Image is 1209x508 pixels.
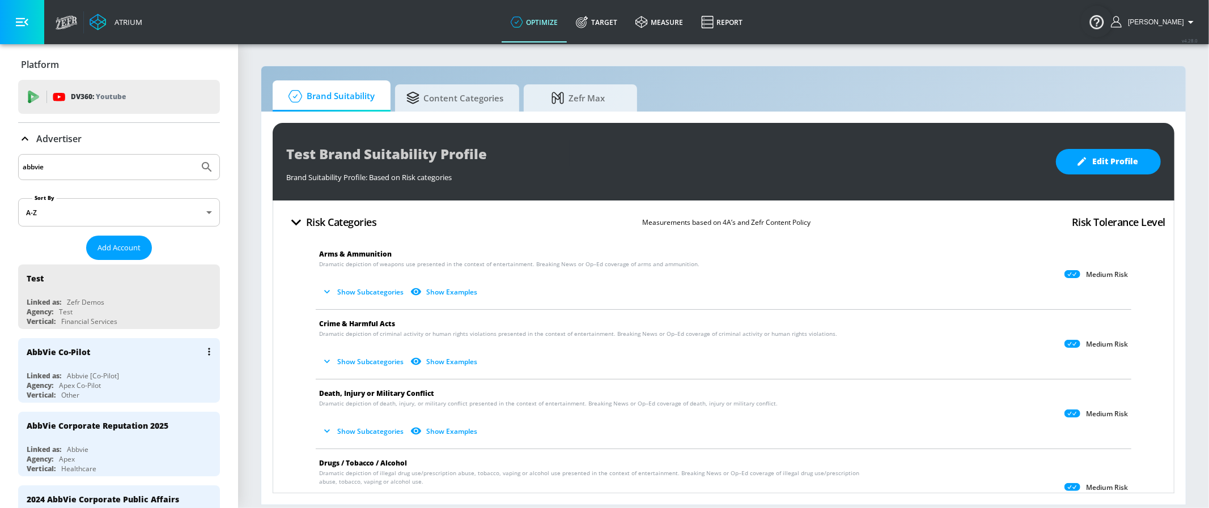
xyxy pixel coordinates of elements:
span: Zefr Max [535,84,621,112]
div: TestLinked as:Zefr DemosAgency:TestVertical:Financial Services [18,264,220,329]
span: Dramatic depiction of illegal drug use/prescription abuse, tobacco, vaping or alcohol use present... [319,469,873,486]
span: Add Account [97,241,141,254]
span: Dramatic depiction of weapons use presented in the context of entertainment. Breaking News or Op–... [319,260,699,268]
div: Agency: [27,381,53,390]
div: Financial Services [61,317,117,326]
div: 2024 AbbVie Corporate Public Affairs [27,494,179,505]
button: Show Examples [408,352,482,371]
div: Linked as: [27,371,61,381]
input: Search by name [23,160,194,174]
div: AbbVie Corporate Reputation 2025Linked as:AbbvieAgency:ApexVertical:Healthcare [18,412,220,476]
button: Open Resource Center [1081,6,1113,37]
div: Brand Suitability Profile: Based on Risk categories [286,167,1045,182]
span: Dramatic depiction of criminal activity or human rights violations presented in the context of en... [319,330,837,338]
button: Submit Search [194,155,219,180]
div: DV360: Youtube [18,80,220,114]
p: Advertiser [36,133,82,145]
a: measure [626,2,692,42]
div: Vertical: [27,317,56,326]
div: Linked as: [27,445,61,454]
div: Apex Co-Pilot [59,381,101,390]
a: optimize [502,2,567,42]
button: Show Subcategories [319,283,408,301]
button: Risk Categories [282,209,381,236]
div: Abbvie [Co-Pilot] [67,371,119,381]
div: AbbVie Co-Pilot [27,347,90,357]
div: Advertiser [18,123,220,155]
div: Test [59,307,73,317]
span: v 4.28.0 [1182,37,1198,44]
div: AbbVie Corporate Reputation 2025 [27,420,168,431]
div: Platform [18,49,220,80]
div: Agency: [27,307,53,317]
h4: Risk Categories [306,214,377,230]
p: Medium Risk [1086,340,1128,349]
p: Platform [21,58,59,71]
div: AbbVie Co-PilotLinked as:Abbvie [Co-Pilot]Agency:Apex Co-PilotVertical:Other [18,338,220,403]
div: Vertical: [27,464,56,473]
p: Medium Risk [1086,409,1128,419]
span: Arms & Ammunition [319,249,392,259]
span: Content Categories [406,84,503,112]
button: Add Account [86,236,152,260]
div: A-Z [18,198,220,227]
h4: Risk Tolerance Level [1072,214,1165,230]
span: Death, Injury or Military Conflict [319,389,434,398]
button: Show Examples [408,422,482,441]
div: Agency: [27,454,53,464]
div: Linked as: [27,297,61,307]
button: Edit Profile [1056,149,1161,174]
span: Edit Profile [1079,155,1138,169]
span: Brand Suitability [284,83,375,110]
div: Other [61,390,79,400]
div: Zefr Demos [67,297,104,307]
div: Test [27,273,44,284]
div: Vertical: [27,390,56,400]
a: Report [692,2,752,42]
div: Healthcare [61,464,96,473]
p: Youtube [96,91,126,103]
a: Atrium [90,14,142,31]
button: Show Subcategories [319,352,408,371]
div: Apex [59,454,75,464]
label: Sort By [32,194,57,202]
button: [PERSON_NAME] [1111,15,1198,29]
p: Medium Risk [1086,483,1128,492]
button: Show Examples [408,283,482,301]
span: login as: yen.lopezgallardo@zefr.com [1123,18,1184,26]
button: Show Subcategories [319,422,408,441]
div: Abbvie [67,445,88,454]
div: Atrium [110,17,142,27]
span: Dramatic depiction of death, injury, or military conflict presented in the context of entertainme... [319,399,778,408]
p: DV360: [71,91,126,103]
p: Medium Risk [1086,270,1128,279]
p: Measurements based on 4A’s and Zefr Content Policy [642,216,811,228]
a: Target [567,2,626,42]
span: Drugs / Tobacco / Alcohol [319,458,407,468]
span: Crime & Harmful Acts [319,319,395,328]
